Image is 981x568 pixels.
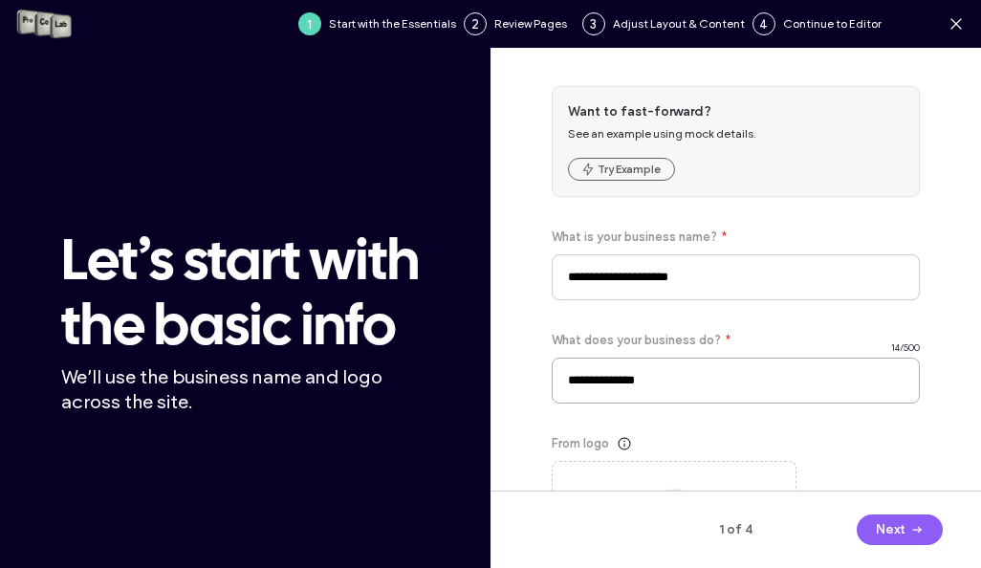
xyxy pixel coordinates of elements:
button: Next [857,514,943,545]
div: 2 [464,12,487,35]
span: From logo [552,434,609,453]
span: 14 / 500 [891,340,920,356]
div: 1 [298,12,321,35]
button: Try Example [568,158,675,181]
div: 3 [582,12,605,35]
span: Continue to Editor [783,15,882,33]
span: Review Pages [494,15,575,33]
span: Start with the Essentials [329,15,456,33]
span: What does your business do? [552,331,721,350]
span: Adjust Layout & Content [613,15,745,33]
span: Let’s start with the basic info [61,227,429,357]
span: What is your business name? [552,228,717,247]
span: We’ll use the business name and logo across the site. [61,364,429,414]
span: Want to fast-forward? [568,102,756,121]
span: Help [43,13,82,31]
div: 4 [752,12,775,35]
span: See an example using mock details. [568,126,756,141]
span: 1 of 4 [674,520,798,539]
